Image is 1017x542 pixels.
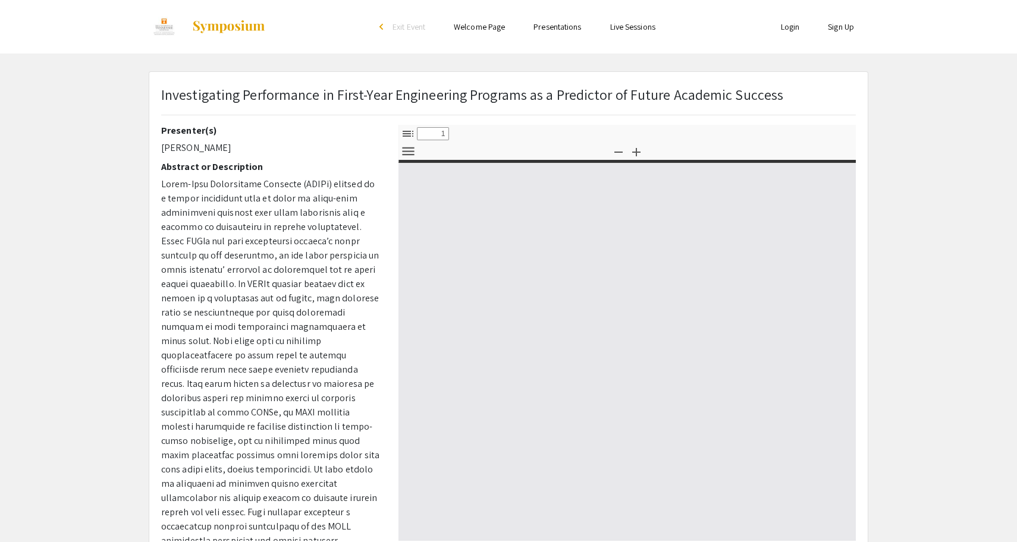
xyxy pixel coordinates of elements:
h2: Presenter(s) [161,125,381,136]
a: Sign Up [828,21,854,32]
a: Welcome Page [454,21,505,32]
img: Symposium by ForagerOne [192,20,266,34]
button: Zoom In [626,143,646,160]
button: Zoom Out [608,143,629,160]
img: Discovery Day 2023 [149,12,180,42]
span: Exit Event [393,21,425,32]
a: Live Sessions [610,21,655,32]
button: Toggle Sidebar [398,125,418,142]
div: arrow_back_ios [379,23,387,30]
h2: Abstract or Description [161,161,381,172]
a: Discovery Day 2023 [149,12,266,42]
iframe: Chat [9,489,51,533]
button: Tools [398,143,418,160]
a: Login [781,21,800,32]
a: Presentations [533,21,581,32]
input: Page [417,127,449,140]
p: [PERSON_NAME] [161,141,381,155]
p: Investigating Performance in First-Year Engineering Programs as a Predictor of Future Academic Su... [161,84,783,105]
